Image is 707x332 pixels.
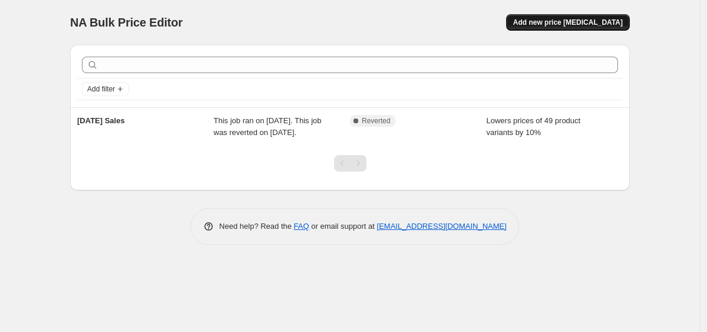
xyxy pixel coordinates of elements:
[309,222,377,231] span: or email support at
[506,14,630,31] button: Add new price [MEDICAL_DATA]
[214,116,322,137] span: This job ran on [DATE]. This job was reverted on [DATE].
[294,222,309,231] a: FAQ
[362,116,391,126] span: Reverted
[377,222,507,231] a: [EMAIL_ADDRESS][DOMAIN_NAME]
[77,116,125,125] span: [DATE] Sales
[334,155,366,172] nav: Pagination
[70,16,183,29] span: NA Bulk Price Editor
[487,116,581,137] span: Lowers prices of 49 product variants by 10%
[82,82,129,96] button: Add filter
[87,84,115,94] span: Add filter
[513,18,623,27] span: Add new price [MEDICAL_DATA]
[219,222,294,231] span: Need help? Read the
